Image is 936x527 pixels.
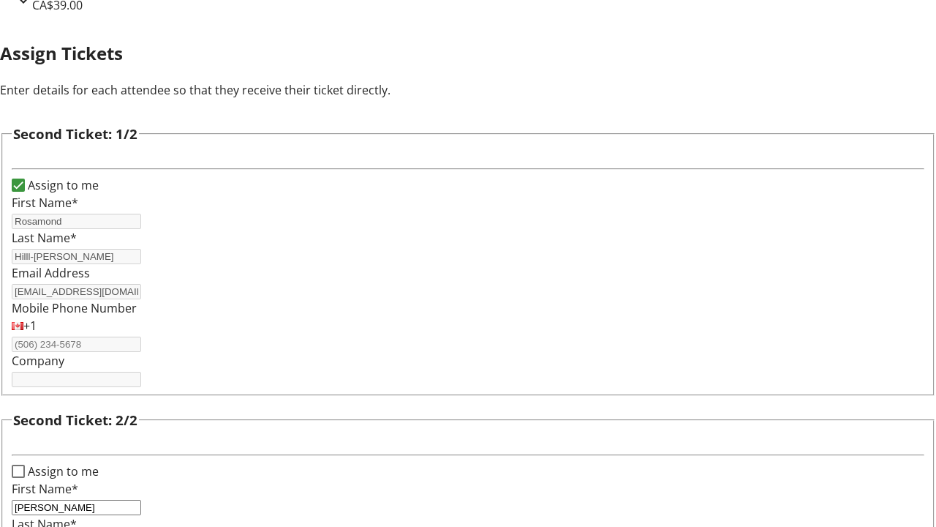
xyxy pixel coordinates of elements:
[25,176,99,194] label: Assign to me
[12,230,77,246] label: Last Name*
[13,124,137,144] h3: Second Ticket: 1/2
[12,481,78,497] label: First Name*
[12,300,137,316] label: Mobile Phone Number
[12,337,141,352] input: (506) 234-5678
[12,265,90,281] label: Email Address
[12,353,64,369] label: Company
[12,195,78,211] label: First Name*
[25,463,99,480] label: Assign to me
[13,410,137,430] h3: Second Ticket: 2/2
